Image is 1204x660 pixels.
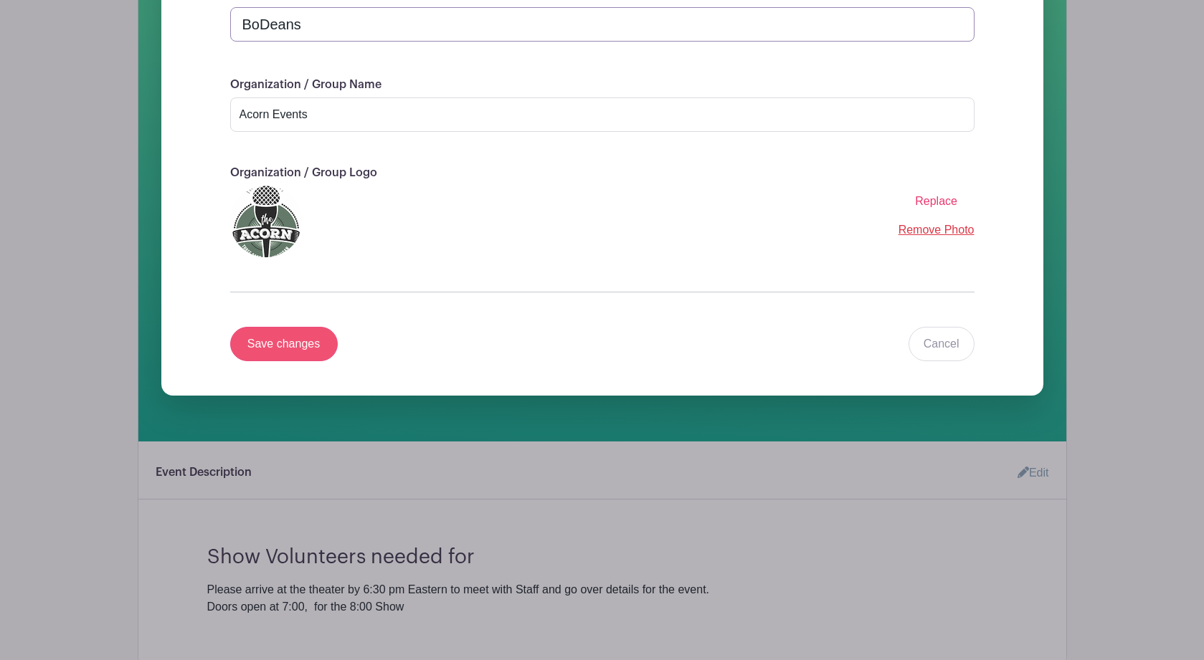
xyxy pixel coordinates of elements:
input: Save changes [230,327,338,361]
span: Replace [915,195,957,207]
img: Acorn%20Logo%20SMALL.jpg [230,186,302,257]
p: Organization / Group Logo [230,166,975,180]
label: Organization / Group Name [230,78,381,92]
a: Cancel [909,327,975,361]
a: Remove Photo [899,224,975,236]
